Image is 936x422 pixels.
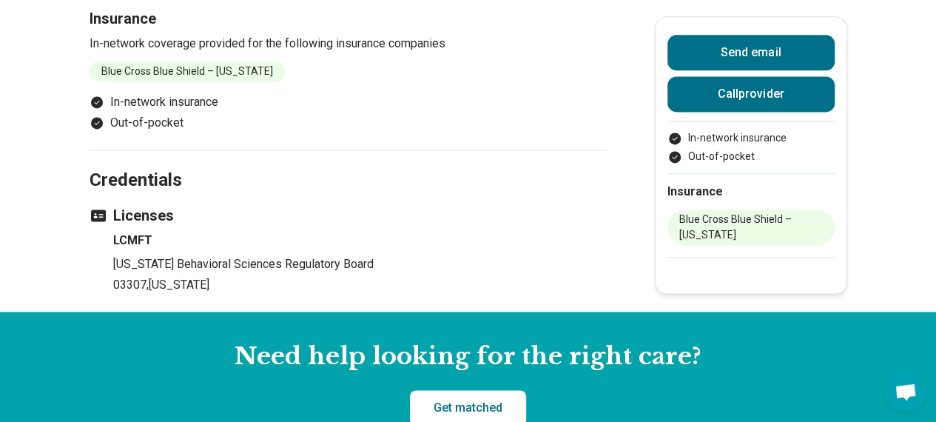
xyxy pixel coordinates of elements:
[667,130,835,164] ul: Payment options
[90,205,607,226] h3: Licenses
[90,114,607,132] li: Out-of-pocket
[90,8,607,29] h3: Insurance
[667,210,835,245] li: Blue Cross Blue Shield – [US_STATE]
[90,133,607,193] h2: Credentials
[113,255,607,273] p: [US_STATE] Behavioral Sciences Regulatory Board
[90,93,607,132] ul: Payment options
[90,35,607,53] p: In-network coverage provided for the following insurance companies
[667,130,835,146] li: In-network insurance
[90,61,285,81] li: Blue Cross Blue Shield – [US_STATE]
[667,149,835,164] li: Out-of-pocket
[147,278,209,292] span: , [US_STATE]
[667,76,835,112] button: Callprovider
[667,183,835,201] h2: Insurance
[90,93,607,111] li: In-network insurance
[113,232,607,249] h4: LCMFT
[12,341,924,372] h2: Need help looking for the right care?
[886,372,926,412] a: Open chat
[667,35,835,70] button: Send email
[113,276,607,294] p: 03307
